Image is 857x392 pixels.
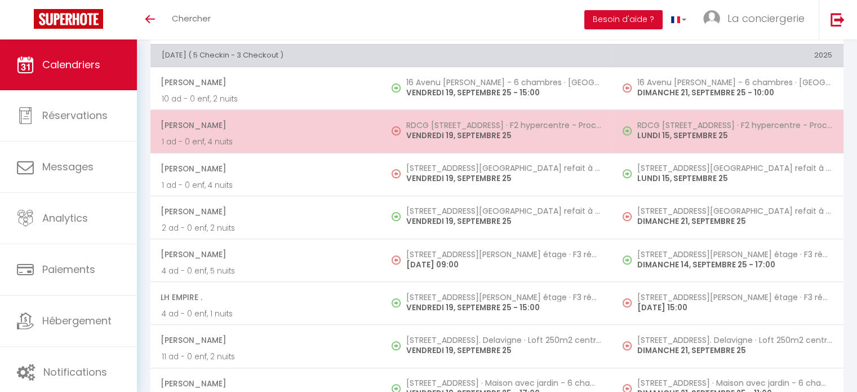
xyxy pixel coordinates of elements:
span: Notifications [43,365,107,379]
h5: [STREET_ADDRESS][GEOGRAPHIC_DATA] refait à neuf - proche [GEOGRAPHIC_DATA] [406,206,601,215]
button: Ouvrir le widget de chat LiveChat [9,5,43,38]
p: VENDREDI 19, SEPTEMBRE 25 - 15:00 [406,302,601,314]
p: 4 ad - 0 enf, 5 nuits [162,265,370,277]
h5: 16 Avenu [PERSON_NAME] - 6 chambres · [GEOGRAPHIC_DATA] 12p. 5 min plage & falaises d'Etretat [637,78,832,87]
span: La conciergerie [727,11,805,25]
img: NO IMAGE [623,83,632,93]
h5: [STREET_ADDRESS]. Delavigne · Loft 250m2 centre ville & terrasse sud [637,336,832,345]
button: Besoin d'aide ? [584,10,663,29]
img: NO IMAGE [623,126,632,135]
th: [DATE] ( 5 Checkin - 3 Checkout ) [150,44,612,67]
h5: 16 Avenu [PERSON_NAME] - 6 chambres · [GEOGRAPHIC_DATA] 12p. 5 min plage & falaises d'Etretat [406,78,601,87]
h5: [STREET_ADDRESS][GEOGRAPHIC_DATA] refait à neuf - proche [GEOGRAPHIC_DATA] [637,164,832,173]
p: LUNDI 15, SEPTEMBRE 25 [637,130,832,142]
iframe: Chat [809,341,849,384]
span: [PERSON_NAME] [161,244,370,265]
p: 1 ad - 0 enf, 4 nuits [162,136,370,148]
h5: RDCG [STREET_ADDRESS] · F2 hypercentre - Proche gare - WIFI gratuite [406,121,601,130]
p: [DATE] 15:00 [637,302,832,314]
span: [PERSON_NAME] [161,329,370,351]
p: DIMANCHE 14, SEPTEMBRE 25 - 17:00 [637,259,832,271]
p: 4 ad - 0 enf, 1 nuits [162,308,370,320]
span: Calendriers [42,58,100,72]
p: VENDREDI 19, SEPTEMBRE 25 [406,345,601,356]
span: [PERSON_NAME] [161,72,370,93]
span: [PERSON_NAME] [161,158,370,179]
span: LH EMPIRE . [161,287,370,308]
h5: [STREET_ADDRESS] · Maison avec jardin - 6 chambres [406,378,601,387]
p: [DATE] 09:00 [406,259,601,271]
span: [PERSON_NAME] [161,201,370,222]
p: 10 ad - 0 enf, 2 nuits [162,93,370,105]
h5: RDCG [STREET_ADDRESS] · F2 hypercentre - Proche gare - WIFI gratuite [637,121,832,130]
p: VENDREDI 19, SEPTEMBRE 25 [406,173,601,184]
img: NO IMAGE [392,256,401,265]
span: Messages [42,160,94,174]
p: DIMANCHE 21, SEPTEMBRE 25 - 10:00 [637,87,832,99]
img: NO IMAGE [623,212,632,221]
img: NO IMAGE [623,169,632,178]
h5: [STREET_ADDRESS][PERSON_NAME] étage · F3 rénové - proche gare [637,250,832,259]
p: VENDREDI 19, SEPTEMBRE 25 - 15:00 [406,87,601,99]
img: logout [831,12,845,27]
p: DIMANCHE 21, SEPTEMBRE 25 [637,345,832,356]
span: Analytics [42,211,88,225]
span: Réservations [42,108,108,122]
th: 2025 [612,44,843,67]
h5: [STREET_ADDRESS][PERSON_NAME] étage · F3 rénové - proche gare [406,250,601,259]
p: VENDREDI 19, SEPTEMBRE 25 [406,130,601,142]
img: ... [703,10,720,27]
span: [PERSON_NAME] [161,114,370,136]
h5: [STREET_ADDRESS][GEOGRAPHIC_DATA] refait à neuf - proche [GEOGRAPHIC_DATA] [637,206,832,215]
img: Super Booking [34,9,103,29]
h5: [STREET_ADDRESS][GEOGRAPHIC_DATA] refait à neuf - proche [GEOGRAPHIC_DATA] [406,164,601,173]
img: NO IMAGE [623,298,632,307]
p: 11 ad - 0 enf, 2 nuits [162,351,370,363]
p: LUNDI 15, SEPTEMBRE 25 [637,173,832,184]
span: Hébergement [42,314,112,328]
p: VENDREDI 19, SEPTEMBRE 25 [406,215,601,227]
h5: [STREET_ADDRESS][PERSON_NAME] étage · F3 rénové - proche gare [637,293,832,302]
h5: [STREET_ADDRESS]. Delavigne · Loft 250m2 centre ville & terrasse sud [406,336,601,345]
img: NO IMAGE [392,169,401,178]
h5: [STREET_ADDRESS] · Maison avec jardin - 6 chambres [637,378,832,387]
p: 1 ad - 0 enf, 4 nuits [162,179,370,191]
img: NO IMAGE [623,341,632,350]
p: 2 ad - 0 enf, 2 nuits [162,222,370,234]
span: Chercher [172,12,211,24]
img: NO IMAGE [623,256,632,265]
span: Paiements [42,262,95,276]
img: NO IMAGE [392,126,401,135]
p: DIMANCHE 21, SEPTEMBRE 25 [637,215,832,227]
h5: [STREET_ADDRESS][PERSON_NAME] étage · F3 rénové - proche gare [406,293,601,302]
